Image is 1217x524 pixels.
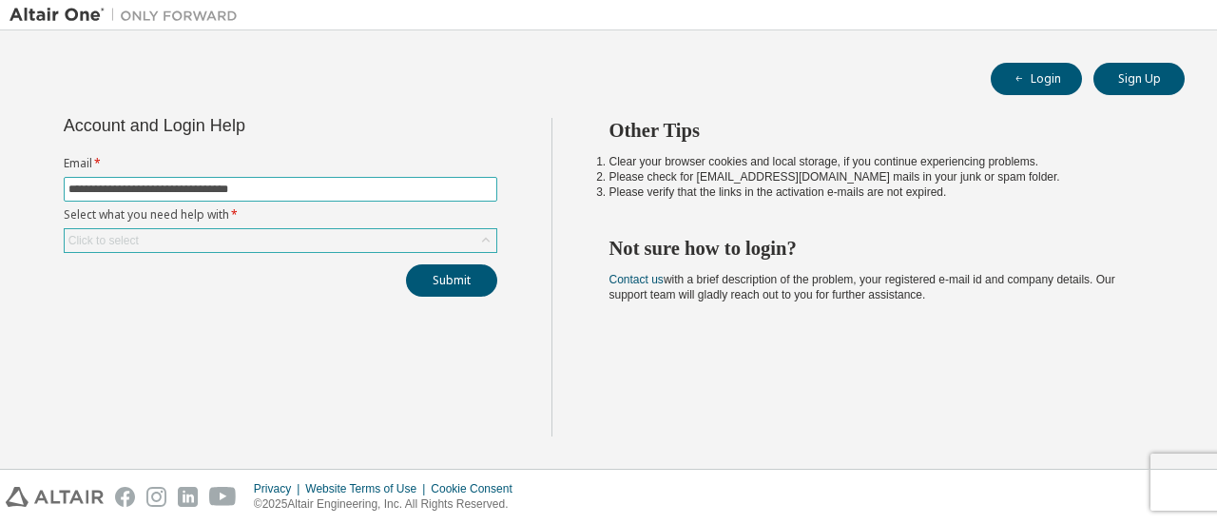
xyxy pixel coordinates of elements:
[64,156,497,171] label: Email
[609,169,1151,184] li: Please check for [EMAIL_ADDRESS][DOMAIN_NAME] mails in your junk or spam folder.
[609,154,1151,169] li: Clear your browser cookies and local storage, if you continue experiencing problems.
[609,273,1115,301] span: with a brief description of the problem, your registered e-mail id and company details. Our suppo...
[609,236,1151,261] h2: Not sure how to login?
[991,63,1082,95] button: Login
[431,481,523,496] div: Cookie Consent
[146,487,166,507] img: instagram.svg
[6,487,104,507] img: altair_logo.svg
[64,118,411,133] div: Account and Login Help
[68,233,139,248] div: Click to select
[64,207,497,223] label: Select what you need help with
[254,481,305,496] div: Privacy
[10,6,247,25] img: Altair One
[406,264,497,297] button: Submit
[254,496,524,513] p: © 2025 Altair Engineering, Inc. All Rights Reserved.
[305,481,431,496] div: Website Terms of Use
[65,229,496,252] div: Click to select
[609,184,1151,200] li: Please verify that the links in the activation e-mails are not expired.
[115,487,135,507] img: facebook.svg
[209,487,237,507] img: youtube.svg
[1093,63,1185,95] button: Sign Up
[609,273,664,286] a: Contact us
[609,118,1151,143] h2: Other Tips
[178,487,198,507] img: linkedin.svg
